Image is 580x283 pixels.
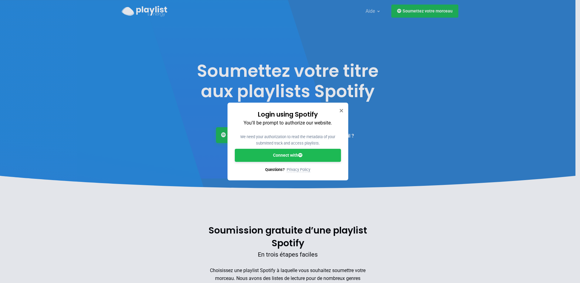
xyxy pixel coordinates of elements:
[235,134,341,146] p: We need your authorization to read the metadata of your submitted track and access playlists.
[235,110,341,119] h3: Login using Spotify
[273,153,298,158] font: Connect with
[265,167,285,172] span: Questions?
[287,167,310,172] a: Privacy Policy
[235,119,341,127] p: You'll be prompt to authorize our website.
[235,149,341,162] a: Connect with
[339,107,343,114] button: Close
